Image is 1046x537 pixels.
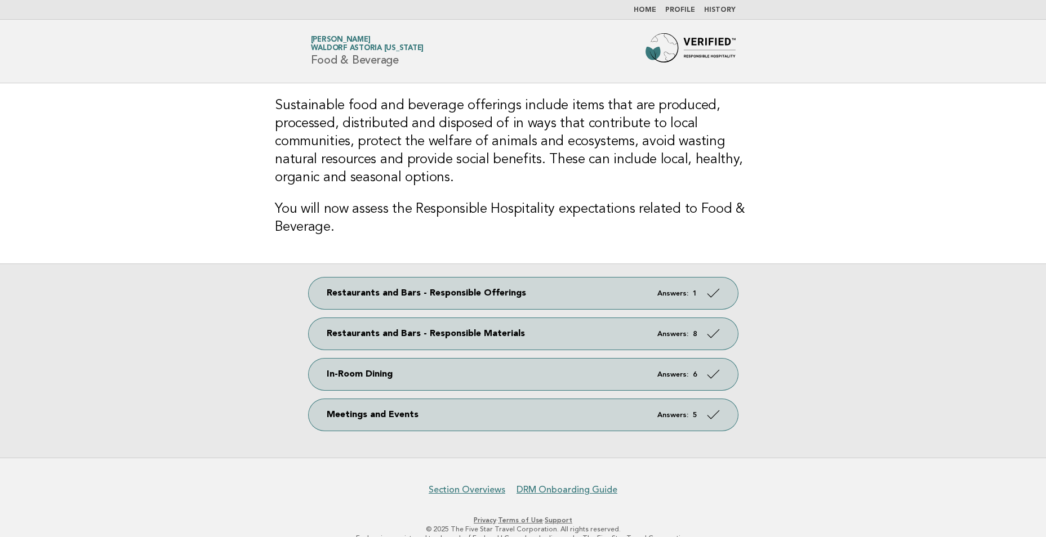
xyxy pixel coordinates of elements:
[498,516,543,524] a: Terms of Use
[275,200,771,236] h3: You will now assess the Responsible Hospitality expectations related to Food & Beverage.
[657,330,688,338] em: Answers:
[693,371,697,378] strong: 6
[474,516,496,524] a: Privacy
[693,290,697,297] strong: 1
[545,516,572,524] a: Support
[309,278,738,309] a: Restaurants and Bars - Responsible Offerings Answers: 1
[693,330,697,338] strong: 8
[517,484,617,495] a: DRM Onboarding Guide
[429,484,505,495] a: Section Overviews
[309,399,738,431] a: Meetings and Events Answers: 5
[311,37,424,66] h1: Food & Beverage
[693,411,697,419] strong: 5
[657,371,688,378] em: Answers:
[309,359,738,390] a: In-Room Dining Answers: 6
[309,318,738,350] a: Restaurants and Bars - Responsible Materials Answers: 8
[657,411,688,419] em: Answers:
[311,36,424,52] a: [PERSON_NAME]Waldorf Astoria [US_STATE]
[646,33,736,69] img: Forbes Travel Guide
[311,45,424,52] span: Waldorf Astoria [US_STATE]
[179,525,868,534] p: © 2025 The Five Star Travel Corporation. All rights reserved.
[657,290,688,297] em: Answers:
[179,516,868,525] p: · ·
[634,7,656,14] a: Home
[275,97,771,187] h3: Sustainable food and beverage offerings include items that are produced, processed, distributed a...
[704,7,736,14] a: History
[665,7,695,14] a: Profile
